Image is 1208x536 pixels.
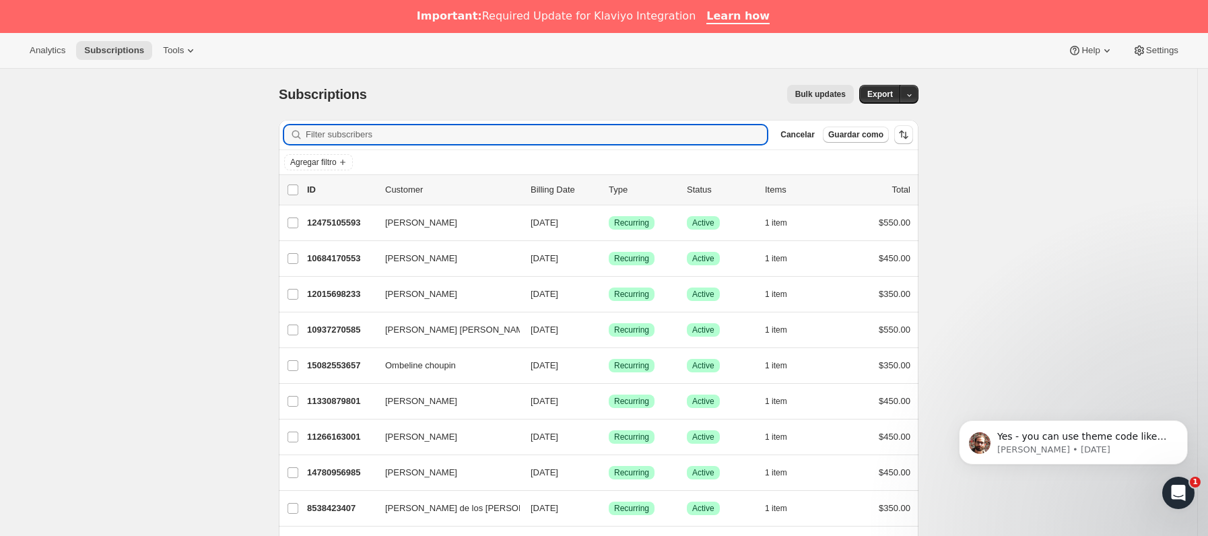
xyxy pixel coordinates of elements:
[614,360,649,371] span: Recurring
[879,217,910,228] span: $550.00
[155,41,205,60] button: Tools
[290,157,337,168] span: Agregar filtro
[385,216,457,230] span: [PERSON_NAME]
[307,395,374,408] p: 11330879801
[307,359,374,372] p: 15082553657
[307,502,374,515] p: 8538423407
[385,502,558,515] span: [PERSON_NAME] de los [PERSON_NAME]
[307,321,910,339] div: 10937270585[PERSON_NAME] [PERSON_NAME][DATE]LogradoRecurringLogradoActive1 item$550.00
[377,498,512,519] button: [PERSON_NAME] de los [PERSON_NAME]
[614,325,649,335] span: Recurring
[385,359,456,372] span: Ombeline choupin
[765,356,802,375] button: 1 item
[307,499,910,518] div: 8538423407[PERSON_NAME] de los [PERSON_NAME][DATE]LogradoRecurringLogradoActive1 item$350.00
[765,253,787,264] span: 1 item
[307,213,910,232] div: 12475105593[PERSON_NAME][DATE]LogradoRecurringLogradoActive1 item$550.00
[879,396,910,406] span: $450.00
[765,325,787,335] span: 1 item
[284,154,353,170] button: Agregar filtro
[614,396,649,407] span: Recurring
[377,283,512,305] button: [PERSON_NAME]
[780,129,815,140] span: Cancelar
[1125,41,1186,60] button: Settings
[765,183,832,197] div: Items
[879,289,910,299] span: $350.00
[879,253,910,263] span: $450.00
[765,392,802,411] button: 1 item
[307,428,910,446] div: 11266163001[PERSON_NAME][DATE]LogradoRecurringLogradoActive1 item$450.00
[307,183,374,197] p: ID
[765,503,787,514] span: 1 item
[867,89,893,100] span: Export
[692,432,714,442] span: Active
[706,9,770,24] a: Learn how
[385,323,531,337] span: [PERSON_NAME] [PERSON_NAME]
[775,127,820,143] button: Cancelar
[377,248,512,269] button: [PERSON_NAME]
[765,463,802,482] button: 1 item
[879,360,910,370] span: $350.00
[531,467,558,477] span: [DATE]
[692,217,714,228] span: Active
[609,183,676,197] div: Type
[692,289,714,300] span: Active
[307,252,374,265] p: 10684170553
[531,360,558,370] span: [DATE]
[1081,45,1100,56] span: Help
[765,467,787,478] span: 1 item
[385,183,520,197] p: Customer
[939,392,1208,500] iframe: Intercom notifications message
[531,396,558,406] span: [DATE]
[894,125,913,144] button: Ordenar los resultados
[307,249,910,268] div: 10684170553[PERSON_NAME][DATE]LogradoRecurringLogradoActive1 item$450.00
[306,125,767,144] input: Filter subscribers
[692,360,714,371] span: Active
[22,41,73,60] button: Analytics
[531,183,598,197] p: Billing Date
[765,217,787,228] span: 1 item
[377,319,512,341] button: [PERSON_NAME] [PERSON_NAME]
[692,325,714,335] span: Active
[692,253,714,264] span: Active
[614,289,649,300] span: Recurring
[307,323,374,337] p: 10937270585
[531,217,558,228] span: [DATE]
[1060,41,1121,60] button: Help
[765,285,802,304] button: 1 item
[859,85,901,104] button: Export
[307,392,910,411] div: 11330879801[PERSON_NAME][DATE]LogradoRecurringLogradoActive1 item$450.00
[692,467,714,478] span: Active
[531,325,558,335] span: [DATE]
[614,253,649,264] span: Recurring
[531,253,558,263] span: [DATE]
[307,288,374,301] p: 12015698233
[892,183,910,197] p: Total
[307,183,910,197] div: IDCustomerBilling DateTypeStatusItemsTotal
[765,396,787,407] span: 1 item
[765,360,787,371] span: 1 item
[1190,477,1201,488] span: 1
[765,432,787,442] span: 1 item
[765,321,802,339] button: 1 item
[614,432,649,442] span: Recurring
[879,432,910,442] span: $450.00
[823,127,889,143] button: Guardar como
[385,395,457,408] span: [PERSON_NAME]
[377,462,512,483] button: [PERSON_NAME]
[765,289,787,300] span: 1 item
[377,355,512,376] button: Ombeline choupin
[417,9,696,23] div: Required Update for Klaviyo Integration
[879,503,910,513] span: $350.00
[787,85,854,104] button: Bulk updates
[531,503,558,513] span: [DATE]
[307,430,374,444] p: 11266163001
[765,213,802,232] button: 1 item
[163,45,184,56] span: Tools
[795,89,846,100] span: Bulk updates
[377,391,512,412] button: [PERSON_NAME]
[614,503,649,514] span: Recurring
